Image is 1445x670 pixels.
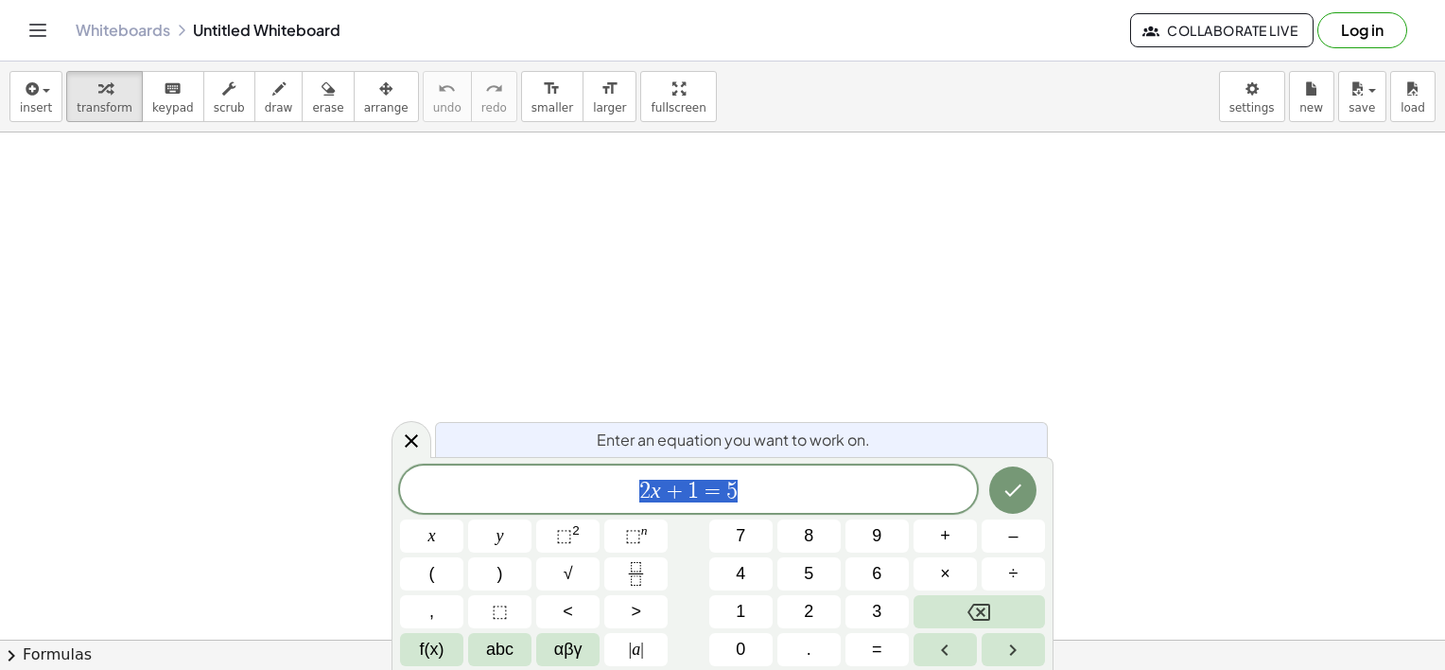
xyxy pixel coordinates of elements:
[640,71,716,122] button: fullscreen
[807,637,811,662] span: .
[536,633,600,666] button: Greek alphabet
[428,523,436,549] span: x
[872,561,881,587] span: 6
[629,637,644,662] span: a
[914,520,977,553] button: Plus
[604,633,668,666] button: Absolute value
[429,561,435,587] span: (
[845,633,909,666] button: Equals
[777,557,841,591] button: 5
[804,523,813,549] span: 8
[563,599,573,625] span: <
[872,637,882,662] span: =
[1317,12,1407,48] button: Log in
[1299,101,1323,115] span: new
[536,595,600,628] button: Less than
[400,520,463,553] button: x
[152,101,194,115] span: keypad
[982,520,1045,553] button: Minus
[982,557,1045,591] button: Divide
[1349,101,1375,115] span: save
[629,640,633,659] span: |
[203,71,255,122] button: scrub
[420,637,444,662] span: f(x)
[777,520,841,553] button: 8
[66,71,143,122] button: transform
[736,599,745,625] span: 1
[688,480,699,502] span: 1
[1008,523,1018,549] span: –
[485,78,503,100] i: redo
[1229,101,1275,115] span: settings
[604,557,668,591] button: Fraction
[1219,71,1285,122] button: settings
[597,429,870,451] span: Enter an equation you want to work on.
[604,595,668,628] button: Greater than
[497,561,503,587] span: )
[914,633,977,666] button: Left arrow
[400,633,463,666] button: Functions
[1289,71,1334,122] button: new
[1338,71,1386,122] button: save
[640,640,644,659] span: |
[521,71,583,122] button: format_sizesmaller
[726,480,738,502] span: 5
[601,78,618,100] i: format_size
[777,633,841,666] button: .
[429,599,434,625] span: ,
[804,561,813,587] span: 5
[736,561,745,587] span: 4
[543,78,561,100] i: format_size
[736,637,745,662] span: 0
[736,523,745,549] span: 7
[214,101,245,115] span: scrub
[142,71,204,122] button: keyboardkeypad
[1009,561,1018,587] span: ÷
[651,478,661,502] var: x
[265,101,293,115] span: draw
[433,101,461,115] span: undo
[496,523,504,549] span: y
[486,637,514,662] span: abc
[23,15,53,45] button: Toggle navigation
[845,520,909,553] button: 9
[468,633,531,666] button: Alphabet
[845,595,909,628] button: 3
[583,71,636,122] button: format_sizelarger
[531,101,573,115] span: smaller
[631,599,641,625] span: >
[651,101,705,115] span: fullscreen
[940,561,950,587] span: ×
[254,71,304,122] button: draw
[20,101,52,115] span: insert
[625,526,641,545] span: ⬚
[641,523,648,538] sup: n
[438,78,456,100] i: undo
[492,599,508,625] span: ⬚
[556,526,572,545] span: ⬚
[699,480,726,502] span: =
[481,101,507,115] span: redo
[536,557,600,591] button: Square root
[709,595,773,628] button: 1
[1130,13,1314,47] button: Collaborate Live
[872,523,881,549] span: 9
[914,557,977,591] button: Times
[536,520,600,553] button: Squared
[164,78,182,100] i: keyboard
[940,523,950,549] span: +
[564,561,573,587] span: √
[302,71,354,122] button: erase
[777,595,841,628] button: 2
[364,101,409,115] span: arrange
[468,595,531,628] button: Placeholder
[1390,71,1436,122] button: load
[709,557,773,591] button: 4
[312,101,343,115] span: erase
[804,599,813,625] span: 2
[914,595,1045,628] button: Backspace
[9,71,62,122] button: insert
[76,21,170,40] a: Whiteboards
[982,633,1045,666] button: Right arrow
[468,557,531,591] button: )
